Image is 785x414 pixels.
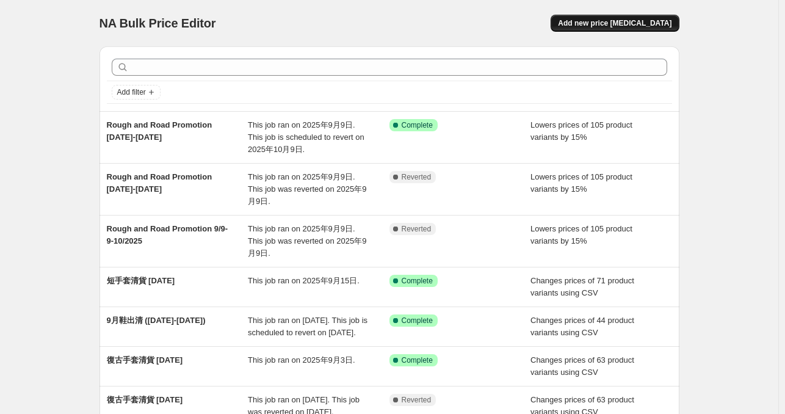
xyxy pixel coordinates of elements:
span: Reverted [402,172,432,182]
span: Rough and Road Promotion [DATE]-[DATE] [107,172,212,194]
span: Changes prices of 71 product variants using CSV [530,276,634,297]
span: Complete [402,316,433,325]
span: NA Bulk Price Editor [99,16,216,30]
span: Lowers prices of 105 product variants by 15% [530,120,632,142]
span: Complete [402,355,433,365]
span: Complete [402,120,433,130]
span: This job ran on 2025年9月15日. [248,276,360,285]
span: Reverted [402,224,432,234]
span: Reverted [402,395,432,405]
span: Rough and Road Promotion 9/9-9-10/2025 [107,224,228,245]
span: Changes prices of 63 product variants using CSV [530,355,634,377]
span: Add new price [MEDICAL_DATA] [558,18,671,28]
span: Rough and Road Promotion [DATE]-[DATE] [107,120,212,142]
span: This job ran on [DATE]. This job is scheduled to revert on [DATE]. [248,316,367,337]
span: 復古手套清貨 [DATE] [107,395,183,404]
button: Add new price [MEDICAL_DATA] [551,15,679,32]
span: Complete [402,276,433,286]
button: Add filter [112,85,161,100]
span: 9月鞋出清 ([DATE]-[DATE]) [107,316,206,325]
span: This job ran on 2025年9月9日. This job is scheduled to revert on 2025年10月9日. [248,120,364,154]
span: This job ran on 2025年9月9日. This job was reverted on 2025年9月9日. [248,172,366,206]
span: Add filter [117,87,146,97]
span: 短手套清貨 [DATE] [107,276,175,285]
span: 復古手套清貨 [DATE] [107,355,183,365]
span: This job ran on 2025年9月3日. [248,355,355,365]
span: This job ran on 2025年9月9日. This job was reverted on 2025年9月9日. [248,224,366,258]
span: Changes prices of 44 product variants using CSV [530,316,634,337]
span: Lowers prices of 105 product variants by 15% [530,172,632,194]
span: Lowers prices of 105 product variants by 15% [530,224,632,245]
